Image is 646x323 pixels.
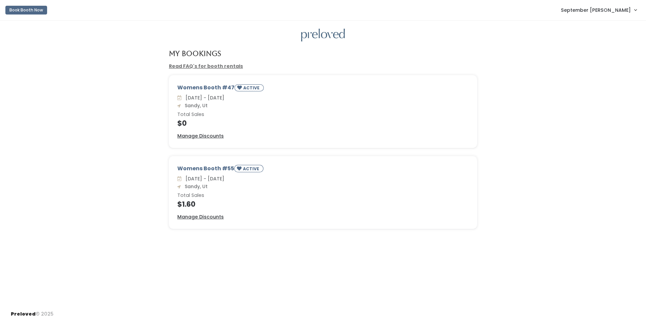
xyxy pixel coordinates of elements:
button: Book Booth Now [5,6,47,14]
h4: My Bookings [169,50,221,57]
span: Sandy, Ut [182,183,208,190]
div: Womens Booth #47 [177,84,469,94]
span: Preloved [11,311,36,317]
a: Read FAQ's for booth rentals [169,63,243,69]
small: ACTIVE [243,166,260,172]
span: September [PERSON_NAME] [561,6,631,14]
a: Manage Discounts [177,133,224,140]
img: preloved logo [301,29,345,42]
div: Womens Booth #55 [177,165,469,175]
a: September [PERSON_NAME] [554,3,643,17]
span: [DATE] - [DATE] [183,175,224,182]
a: Manage Discounts [177,213,224,221]
small: ACTIVE [243,85,261,91]
h4: $1.60 [177,200,469,208]
span: Sandy, Ut [182,102,208,109]
h6: Total Sales [177,112,469,117]
span: [DATE] - [DATE] [183,94,224,101]
h4: $0 [177,119,469,127]
h6: Total Sales [177,193,469,198]
div: © 2025 [11,305,53,318]
a: Book Booth Now [5,3,47,18]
